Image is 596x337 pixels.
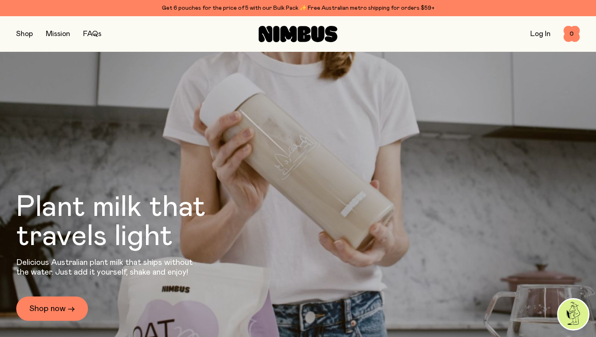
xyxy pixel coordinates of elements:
div: Get 6 pouches for the price of 5 with our Bulk Pack ✨ Free Australian metro shipping for orders $59+ [16,3,580,13]
h1: Plant milk that travels light [16,193,250,251]
a: Mission [46,30,70,38]
a: Log In [530,30,551,38]
button: 0 [564,26,580,42]
img: agent [558,299,588,329]
a: Shop now → [16,296,88,321]
a: FAQs [83,30,101,38]
p: Delicious Australian plant milk that ships without the water. Just add it yourself, shake and enjoy! [16,258,198,277]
